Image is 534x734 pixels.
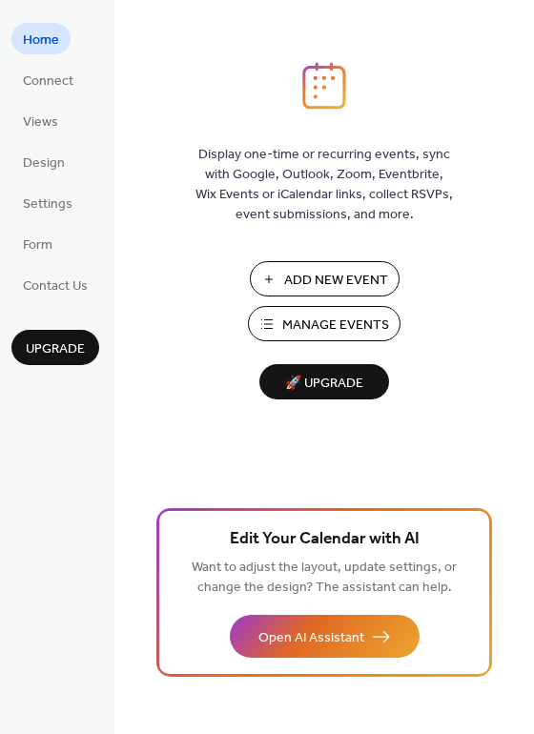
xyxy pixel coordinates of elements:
[230,615,420,658] button: Open AI Assistant
[23,235,52,255] span: Form
[23,71,73,92] span: Connect
[26,339,85,359] span: Upgrade
[11,187,84,218] a: Settings
[23,194,72,214] span: Settings
[23,112,58,133] span: Views
[284,271,388,291] span: Add New Event
[192,555,457,601] span: Want to adjust the layout, update settings, or change the design? The assistant can help.
[195,145,453,225] span: Display one-time or recurring events, sync with Google, Outlook, Zoom, Eventbrite, Wix Events or ...
[11,228,64,259] a: Form
[23,276,88,296] span: Contact Us
[302,62,346,110] img: logo_icon.svg
[258,628,364,648] span: Open AI Assistant
[23,153,65,173] span: Design
[282,316,389,336] span: Manage Events
[11,64,85,95] a: Connect
[230,526,420,553] span: Edit Your Calendar with AI
[11,146,76,177] a: Design
[11,330,99,365] button: Upgrade
[259,364,389,399] button: 🚀 Upgrade
[11,23,71,54] a: Home
[271,371,378,397] span: 🚀 Upgrade
[250,261,400,296] button: Add New Event
[11,105,70,136] a: Views
[23,31,59,51] span: Home
[11,269,99,300] a: Contact Us
[248,306,400,341] button: Manage Events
